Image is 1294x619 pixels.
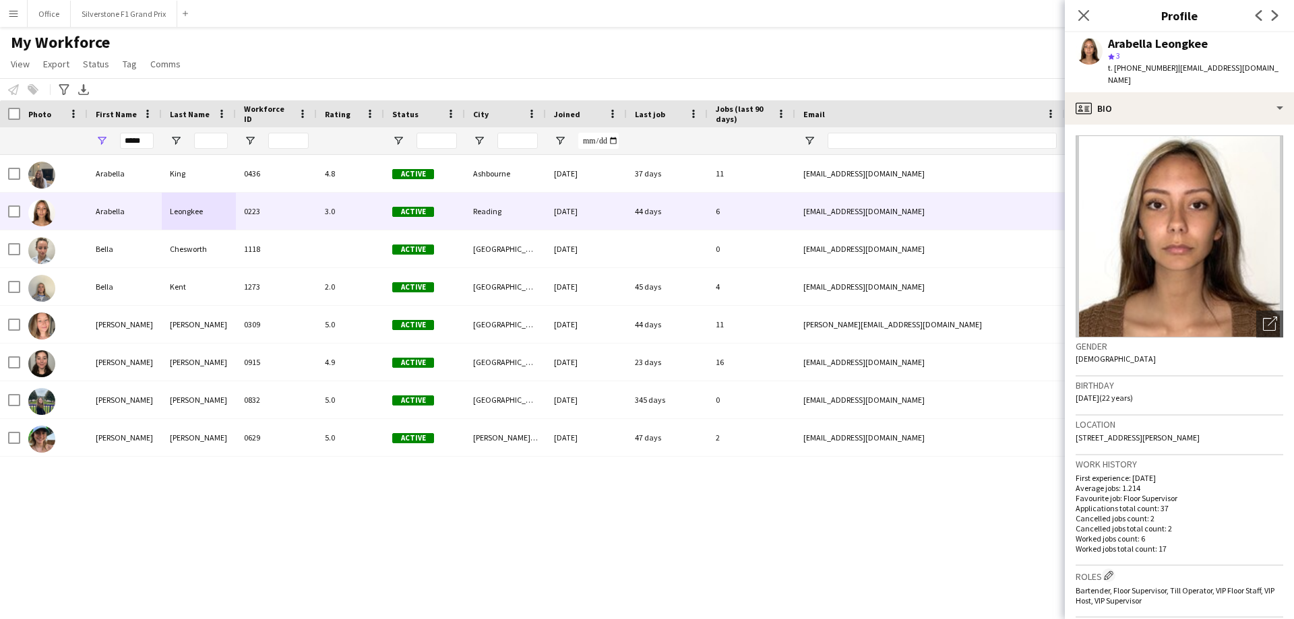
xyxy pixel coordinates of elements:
div: [PERSON_NAME] [88,381,162,418]
img: Bella Chesworth [28,237,55,264]
app-action-btn: Advanced filters [56,82,72,98]
button: Open Filter Menu [244,135,256,147]
div: 3.0 [317,193,384,230]
div: [DATE] [546,155,627,192]
span: [STREET_ADDRESS][PERSON_NAME] [1076,432,1200,443]
div: 0 [708,381,795,418]
div: [EMAIL_ADDRESS][DOMAIN_NAME] [795,155,1065,192]
div: 345 days [627,381,708,418]
div: 6 [708,193,795,230]
div: 0436 [236,155,317,192]
div: [PERSON_NAME] [88,419,162,456]
span: Status [83,58,109,70]
div: Arabella Leongkee [1108,38,1208,50]
div: [EMAIL_ADDRESS][DOMAIN_NAME] [795,419,1065,456]
div: [PERSON_NAME], Caerphilly [465,419,546,456]
span: 3 [1116,51,1120,61]
span: Export [43,58,69,70]
div: [DATE] [546,230,627,267]
div: Open photos pop-in [1256,311,1283,337]
button: Silverstone F1 Grand Prix [71,1,177,27]
div: 2 [708,419,795,456]
span: Active [392,358,434,368]
button: Office [28,1,71,27]
div: 5.0 [317,419,384,456]
div: 0915 [236,344,317,381]
a: Tag [117,55,142,73]
div: [GEOGRAPHIC_DATA] [465,344,546,381]
span: Active [392,245,434,255]
button: Open Filter Menu [803,135,815,147]
div: Chesworth [162,230,236,267]
div: 47 days [627,419,708,456]
h3: Gender [1076,340,1283,352]
a: Status [78,55,115,73]
span: Comms [150,58,181,70]
a: Comms [145,55,186,73]
p: Worked jobs total count: 17 [1076,544,1283,554]
input: Joined Filter Input [578,133,619,149]
button: Open Filter Menu [170,135,182,147]
div: Arabella [88,193,162,230]
span: Bartender, Floor Supervisor, Till Operator, VIP Floor Staff, VIP Host, VIP Supervisor [1076,585,1274,606]
div: Bella [88,268,162,305]
img: Bella Kent [28,275,55,302]
div: 23 days [627,344,708,381]
div: [PERSON_NAME] [162,419,236,456]
span: My Workforce [11,32,110,53]
div: 5.0 [317,306,384,343]
div: [PERSON_NAME] [162,306,236,343]
span: First Name [96,109,137,119]
div: 2.0 [317,268,384,305]
div: [EMAIL_ADDRESS][DOMAIN_NAME] [795,268,1065,305]
span: Email [803,109,825,119]
div: 37 days [627,155,708,192]
div: [GEOGRAPHIC_DATA] [465,230,546,267]
button: Open Filter Menu [96,135,108,147]
input: City Filter Input [497,133,538,149]
span: [DATE] (22 years) [1076,393,1133,403]
div: 0309 [236,306,317,343]
div: [EMAIL_ADDRESS][DOMAIN_NAME] [795,193,1065,230]
div: 4.9 [317,344,384,381]
div: [DATE] [546,381,627,418]
div: [PERSON_NAME] [88,344,162,381]
div: 0 [708,230,795,267]
p: Worked jobs count: 6 [1076,533,1283,544]
h3: Birthday [1076,379,1283,391]
div: [PERSON_NAME][EMAIL_ADDRESS][DOMAIN_NAME] [795,306,1065,343]
span: Tag [123,58,137,70]
img: Crew avatar or photo [1076,135,1283,337]
span: Active [392,207,434,217]
div: 45 days [627,268,708,305]
span: Jobs (last 90 days) [716,104,771,124]
div: 4.8 [317,155,384,192]
span: Workforce ID [244,104,292,124]
img: Arabella Leongkee [28,199,55,226]
div: [PERSON_NAME] [162,344,236,381]
a: Export [38,55,75,73]
app-action-btn: Export XLSX [75,82,92,98]
span: Active [392,433,434,443]
input: Last Name Filter Input [194,133,228,149]
span: Last Name [170,109,210,119]
h3: Work history [1076,458,1283,470]
p: Cancelled jobs total count: 2 [1076,523,1283,533]
div: 4 [708,268,795,305]
div: 16 [708,344,795,381]
input: Status Filter Input [417,133,457,149]
a: View [5,55,35,73]
div: Arabella [88,155,162,192]
p: First experience: [DATE] [1076,473,1283,483]
p: Favourite job: Floor Supervisor [1076,493,1283,503]
div: [DATE] [546,306,627,343]
span: Active [392,395,434,405]
span: t. [PHONE_NUMBER] [1108,63,1178,73]
div: [PERSON_NAME] [88,306,162,343]
p: Average jobs: 1.214 [1076,483,1283,493]
img: Arabella King [28,162,55,189]
p: Cancelled jobs count: 2 [1076,513,1283,523]
span: Active [392,320,434,330]
input: Workforce ID Filter Input [268,133,309,149]
div: [DATE] [546,419,627,456]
